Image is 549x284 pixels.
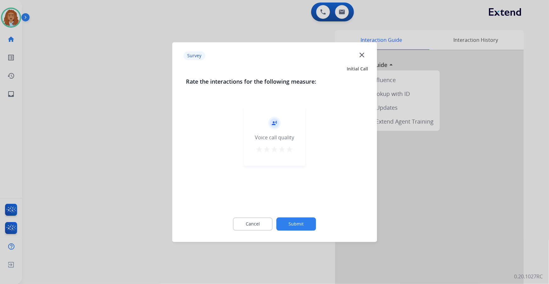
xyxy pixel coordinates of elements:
[272,120,277,126] mat-icon: record_voice_over
[278,146,286,153] mat-icon: star
[263,146,271,153] mat-icon: star
[183,52,205,60] p: Survey
[186,77,363,86] h3: Rate the interactions for the following measure:
[286,146,294,153] mat-icon: star
[358,51,366,59] mat-icon: close
[514,273,543,280] p: 0.20.1027RC
[347,66,368,72] span: Initial Call
[255,134,294,141] div: Voice call quality
[233,217,273,231] button: Cancel
[271,146,278,153] mat-icon: star
[256,146,263,153] mat-icon: star
[277,217,316,231] button: Submit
